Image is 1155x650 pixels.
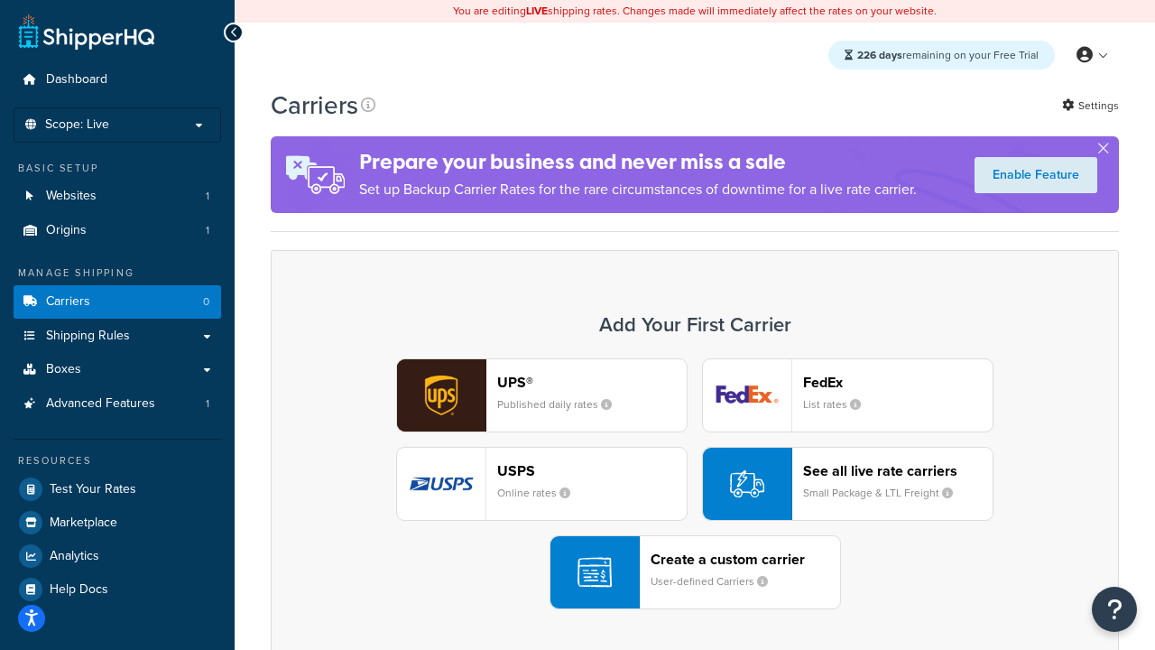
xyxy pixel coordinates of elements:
[14,573,221,606] a: Help Docs
[46,294,90,310] span: Carriers
[975,157,1097,193] a: Enable Feature
[50,582,108,598] span: Help Docs
[359,147,917,177] h4: Prepare your business and never miss a sale
[803,485,967,501] small: Small Package & LTL Freight
[497,485,585,501] small: Online rates
[497,396,626,413] small: Published daily rates
[702,447,993,521] button: See all live rate carriersSmall Package & LTL Freight
[14,473,221,506] a: Test Your Rates
[577,555,612,590] img: icon-carrier-custom-c93b8a24.svg
[14,265,221,281] div: Manage Shipping
[14,387,221,421] a: Advanced Features 1
[203,294,209,310] span: 0
[19,14,154,50] a: ShipperHQ Home
[703,359,791,432] img: fedEx logo
[651,573,782,590] small: User-defined Carriers
[206,189,209,204] span: 1
[14,161,221,176] div: Basic Setup
[14,353,221,386] a: Boxes
[497,462,687,479] header: USPS
[730,467,764,501] img: icon-carrier-liverate-becf4550.svg
[651,551,840,568] header: Create a custom carrier
[397,448,485,520] img: usps logo
[206,396,209,412] span: 1
[397,359,485,432] img: ups logo
[14,285,221,319] li: Carriers
[271,88,358,123] h1: Carriers
[50,482,136,497] span: Test Your Rates
[14,453,221,469] div: Resources
[46,329,130,344] span: Shipping Rules
[1092,587,1137,632] button: Open Resource Center
[14,214,221,247] a: Origins 1
[46,396,155,412] span: Advanced Features
[550,535,841,609] button: Create a custom carrierUser-defined Carriers
[857,47,902,63] strong: 226 days
[1062,93,1119,118] a: Settings
[828,41,1055,70] div: remaining on your Free Trial
[271,136,359,213] img: ad-rules-rateshop-fe6ec290ccb7230408bd80ed9643f0289d75e0ffd9eb532fc0e269fcd187b520.png
[14,285,221,319] a: Carriers 0
[46,223,87,238] span: Origins
[45,117,109,133] span: Scope: Live
[803,396,875,413] small: List rates
[14,180,221,213] li: Websites
[14,214,221,247] li: Origins
[46,362,81,377] span: Boxes
[14,320,221,353] a: Shipping Rules
[14,506,221,539] a: Marketplace
[46,72,107,88] span: Dashboard
[803,462,993,479] header: See all live rate carriers
[290,314,1100,336] h3: Add Your First Carrier
[46,189,97,204] span: Websites
[396,358,688,432] button: ups logoUPS®Published daily rates
[702,358,993,432] button: fedEx logoFedExList rates
[526,3,548,19] b: LIVE
[50,549,99,564] span: Analytics
[396,447,688,521] button: usps logoUSPSOnline rates
[803,374,993,391] header: FedEx
[50,515,117,531] span: Marketplace
[14,63,221,97] a: Dashboard
[497,374,687,391] header: UPS®
[14,387,221,421] li: Advanced Features
[206,223,209,238] span: 1
[14,180,221,213] a: Websites 1
[14,540,221,572] a: Analytics
[359,177,917,202] p: Set up Backup Carrier Rates for the rare circumstances of downtime for a live rate carrier.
